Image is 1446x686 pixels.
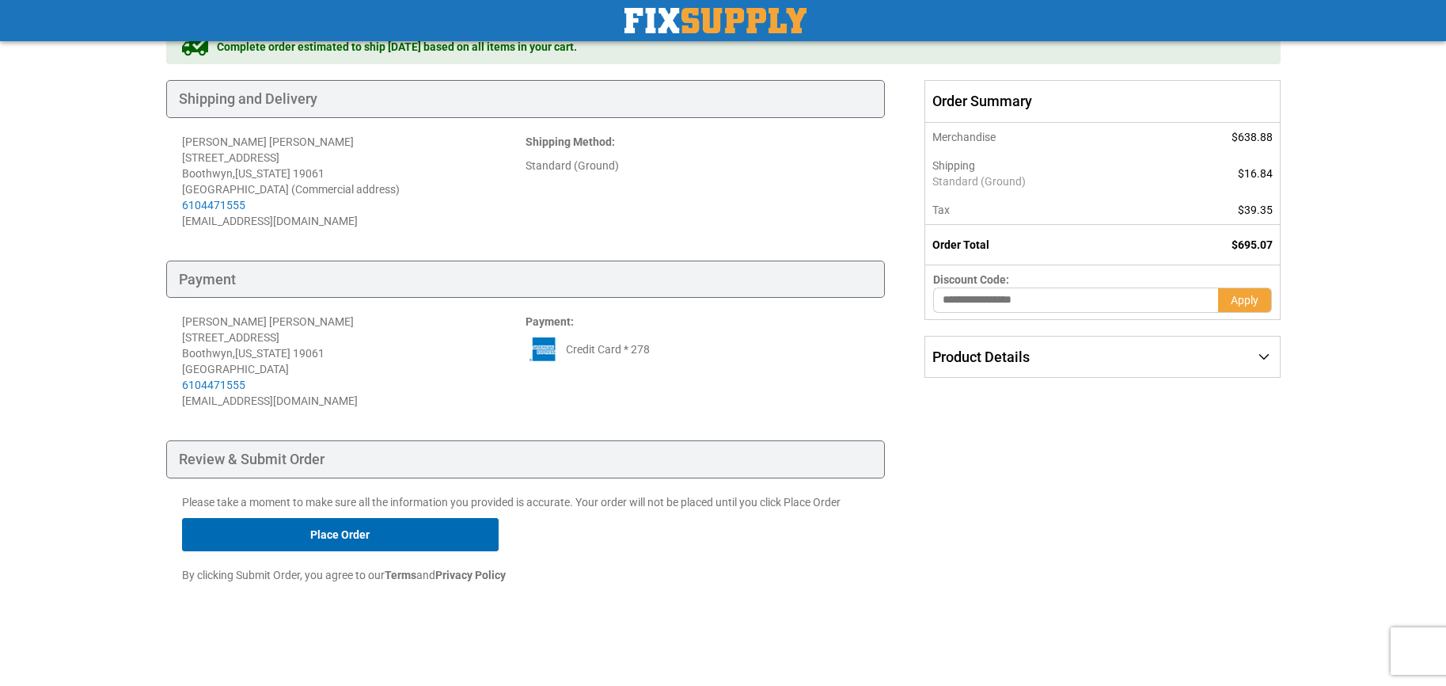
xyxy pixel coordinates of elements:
div: Shipping and Delivery [166,80,886,118]
strong: : [526,315,574,328]
address: [PERSON_NAME] [PERSON_NAME] [STREET_ADDRESS] Boothwyn , 19061 [GEOGRAPHIC_DATA] (Commercial address) [182,134,526,229]
span: $695.07 [1232,238,1273,251]
span: [US_STATE] [235,347,290,360]
button: Place Order [182,518,499,551]
button: Apply [1218,288,1272,313]
a: 6104471555 [182,199,245,212]
strong: Privacy Policy [435,569,506,581]
th: Tax [925,196,1159,225]
span: Complete order estimated to ship [DATE] based on all items in your cart. [217,39,577,55]
div: Payment [166,261,886,299]
th: Merchandise [925,123,1159,151]
span: [EMAIL_ADDRESS][DOMAIN_NAME] [182,394,358,407]
div: [PERSON_NAME] [PERSON_NAME] [STREET_ADDRESS] Boothwyn , 19061 [GEOGRAPHIC_DATA] [182,314,526,393]
span: Standard (Ground) [932,173,1150,189]
span: Discount Code: [933,273,1009,286]
a: 6104471555 [182,379,245,391]
span: Product Details [932,349,1030,365]
strong: : [526,135,615,148]
span: $39.35 [1238,204,1273,216]
img: ae.png [526,337,562,361]
a: store logo [624,8,806,33]
span: $16.84 [1238,167,1273,180]
div: Credit Card * 278 [526,337,869,361]
span: Shipping [932,159,975,172]
span: [EMAIL_ADDRESS][DOMAIN_NAME] [182,215,358,227]
strong: Terms [385,569,416,581]
p: By clicking Submit Order, you agree to our and [182,567,870,583]
span: Order Summary [924,80,1280,123]
span: [US_STATE] [235,167,290,180]
strong: Order Total [932,238,989,251]
div: Review & Submit Order [166,440,886,478]
span: $638.88 [1232,131,1273,143]
img: Fix Industrial Supply [624,8,806,33]
span: Apply [1231,294,1258,307]
p: Please take a moment to make sure all the information you provided is accurate. Your order will n... [182,494,870,510]
span: Shipping Method [526,135,612,148]
div: Standard (Ground) [526,158,869,173]
span: Payment [526,315,571,328]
